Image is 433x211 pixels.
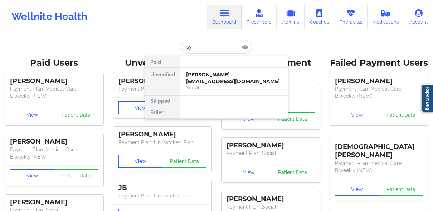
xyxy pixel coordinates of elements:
button: View [227,166,271,179]
a: Account [404,5,433,29]
div: [PERSON_NAME] [227,141,315,150]
button: Patient Data [271,166,315,179]
div: Failed Payment Users [330,57,428,69]
button: View [10,109,54,121]
button: Patient Data [271,112,315,125]
div: [PERSON_NAME] [10,77,98,85]
div: [PERSON_NAME] [118,130,207,139]
p: Payment Plan : Medical Care Biweekly (NEW) [10,85,98,100]
a: Admins [277,5,305,29]
a: Dashboard [207,5,242,29]
div: [PERSON_NAME] [10,198,98,206]
div: Unverified Users [113,57,212,69]
div: [PERSON_NAME] - [EMAIL_ADDRESS][DOMAIN_NAME] [186,71,282,85]
div: Paid [145,56,180,68]
button: View [118,155,163,168]
p: Payment Plan : Unmatched Plan [118,85,207,92]
p: Payment Plan : Social [227,150,315,157]
a: Prescribers [242,5,277,29]
p: Payment Plan : Medical Care Biweekly (NEW) [335,85,423,100]
a: Therapists [334,5,368,29]
button: Patient Data [54,109,98,121]
div: [DEMOGRAPHIC_DATA][PERSON_NAME] [335,137,423,159]
div: [PERSON_NAME] [10,137,98,146]
button: View [335,183,379,196]
div: [PERSON_NAME] [118,77,207,85]
div: JB [118,184,207,192]
div: Failed [145,107,180,119]
button: Patient Data [162,155,206,168]
div: [PERSON_NAME] [335,77,423,85]
button: View [227,112,271,125]
button: Patient Data [379,183,423,196]
div: Skipped [145,96,180,107]
a: Coaches [305,5,334,29]
button: Patient Data [379,109,423,121]
button: View [335,109,379,121]
button: Patient Data [54,169,98,182]
div: Paid Users [5,57,103,69]
p: Payment Plan : Unmatched Plan [118,139,207,146]
div: Social [186,85,282,91]
p: Payment Plan : Social [227,203,315,210]
p: Payment Plan : Unmatched Plan [118,192,207,199]
p: Payment Plan : Medical Care Biweekly (NEW) [10,146,98,160]
p: Payment Plan : Medical Care Biweekly (NEW) [335,160,423,174]
button: View [10,169,54,182]
a: Report Bug [422,84,433,112]
button: View [118,101,163,114]
div: [PERSON_NAME] [227,195,315,203]
div: Unverified [145,68,180,96]
a: Medications [368,5,404,29]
